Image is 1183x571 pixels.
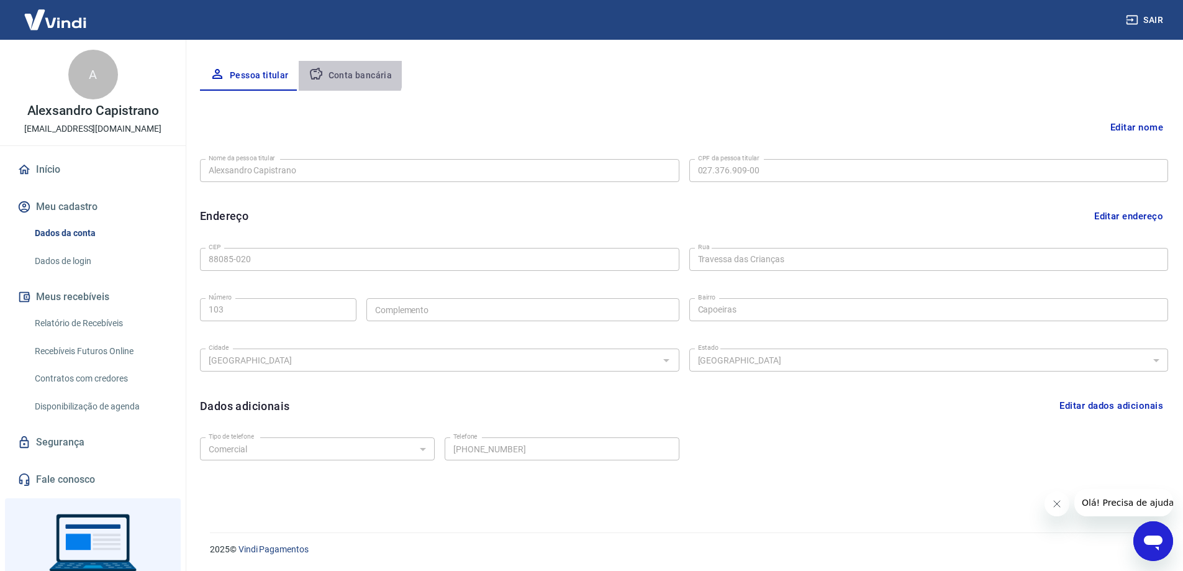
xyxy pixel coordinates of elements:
button: Pessoa titular [200,61,299,91]
a: Vindi Pagamentos [238,544,309,554]
p: 2025 © [210,543,1153,556]
a: Início [15,156,171,183]
button: Editar endereço [1089,204,1168,228]
button: Editar nome [1105,116,1168,139]
button: Meu cadastro [15,193,171,221]
span: Olá! Precisa de ajuda? [7,9,104,19]
a: Relatório de Recebíveis [30,311,171,336]
a: Dados da conta [30,221,171,246]
label: CPF da pessoa titular [698,153,759,163]
label: Cidade [209,343,229,352]
label: CEP [209,242,220,252]
iframe: Mensagem da empresa [1074,489,1173,516]
button: Conta bancária [299,61,402,91]
h6: Endereço [200,208,248,224]
a: Dados de login [30,249,171,274]
a: Contratos com credores [30,366,171,391]
label: Bairro [698,293,715,302]
button: Editar dados adicionais [1054,394,1168,418]
input: Digite aqui algumas palavras para buscar a cidade [204,352,655,368]
iframe: Botão para abrir a janela de mensagens [1133,521,1173,561]
div: A [68,50,118,99]
a: Disponibilização de agenda [30,394,171,419]
label: Nome da pessoa titular [209,153,275,163]
h6: Dados adicionais [200,398,289,414]
label: Rua [698,242,710,252]
a: Fale conosco [15,466,171,493]
label: Tipo de telefone [209,432,254,441]
button: Sair [1123,9,1168,32]
a: Recebíveis Futuros Online [30,339,171,364]
label: Estado [698,343,718,352]
iframe: Fechar mensagem [1045,491,1069,516]
p: [EMAIL_ADDRESS][DOMAIN_NAME] [24,122,161,135]
img: Vindi [15,1,96,39]
a: Segurança [15,429,171,456]
p: Alexsandro Capistrano [27,104,159,117]
label: Telefone [453,432,478,441]
button: Meus recebíveis [15,283,171,311]
label: Número [209,293,232,302]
